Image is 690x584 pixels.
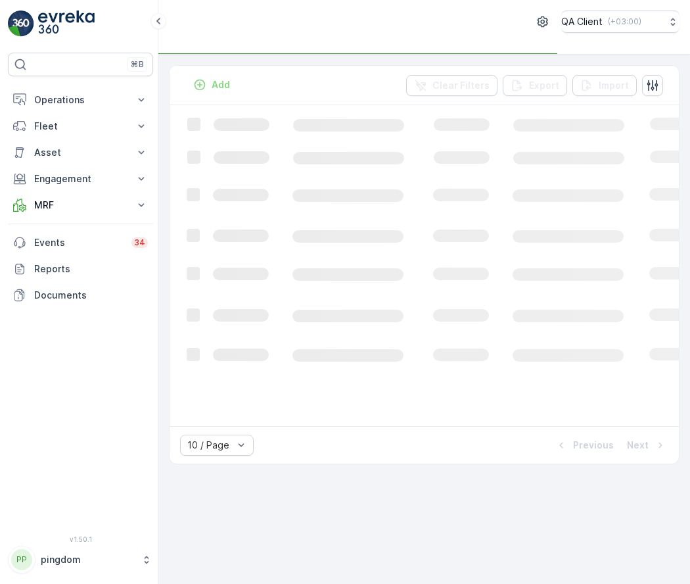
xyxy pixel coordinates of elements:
[34,93,127,107] p: Operations
[34,289,148,302] p: Documents
[131,59,144,70] p: ⌘B
[11,549,32,570] div: PP
[8,192,153,218] button: MRF
[599,79,629,92] p: Import
[134,237,145,248] p: 34
[8,166,153,192] button: Engagement
[626,437,668,453] button: Next
[553,437,615,453] button: Previous
[8,256,153,282] a: Reports
[608,16,641,27] p: ( +03:00 )
[34,120,127,133] p: Fleet
[8,282,153,308] a: Documents
[8,113,153,139] button: Fleet
[8,87,153,113] button: Operations
[627,439,649,452] p: Next
[8,546,153,573] button: PPpingdom
[432,79,490,92] p: Clear Filters
[406,75,497,96] button: Clear Filters
[34,172,127,185] p: Engagement
[561,11,679,33] button: QA Client(+03:00)
[8,535,153,543] span: v 1.50.1
[572,75,637,96] button: Import
[38,11,95,37] img: logo_light-DOdMpM7g.png
[188,77,235,93] button: Add
[8,11,34,37] img: logo
[34,262,148,276] p: Reports
[41,553,135,566] p: pingdom
[212,78,230,91] p: Add
[8,230,153,256] a: Events34
[573,439,614,452] p: Previous
[561,15,603,28] p: QA Client
[34,199,127,212] p: MRF
[503,75,567,96] button: Export
[34,236,124,249] p: Events
[529,79,559,92] p: Export
[34,146,127,159] p: Asset
[8,139,153,166] button: Asset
